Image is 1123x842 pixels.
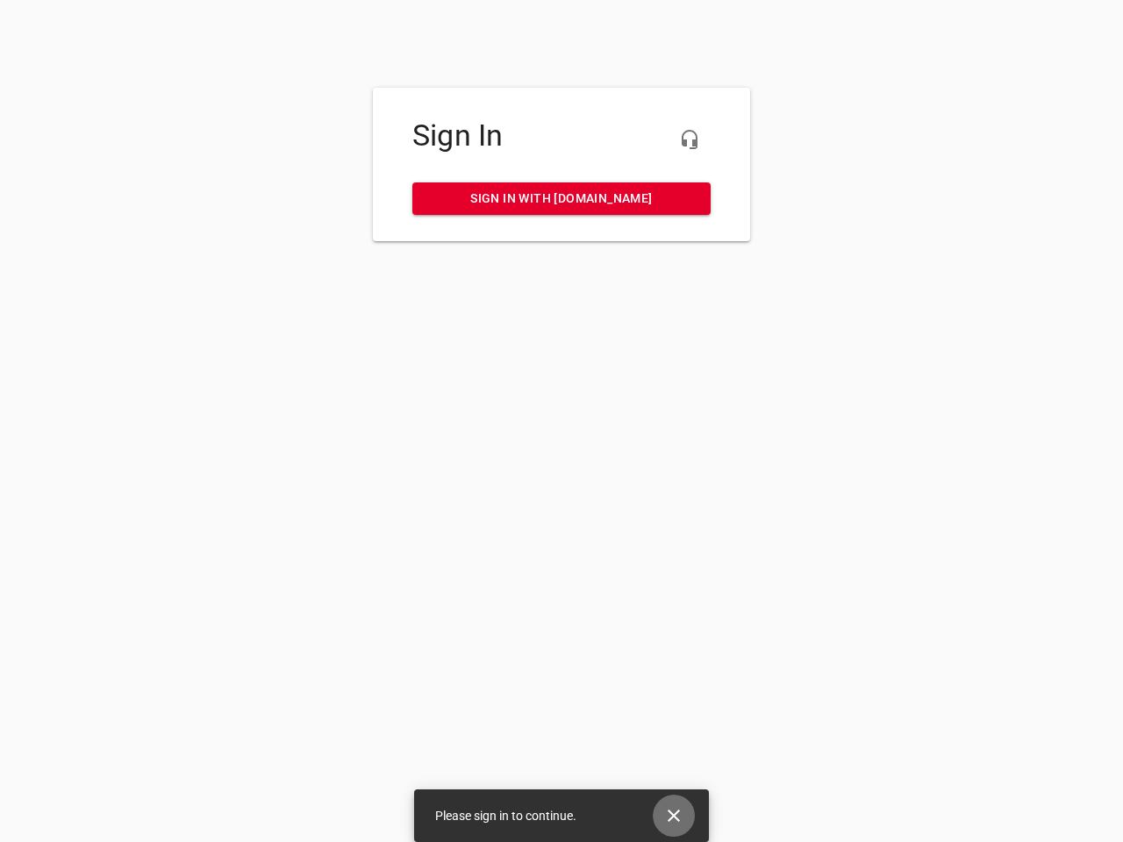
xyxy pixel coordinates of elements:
[435,809,576,823] span: Please sign in to continue.
[412,118,711,153] h4: Sign In
[653,795,695,837] button: Close
[669,118,711,161] button: Live Chat
[740,197,1110,829] iframe: Chat
[412,182,711,215] a: Sign in with [DOMAIN_NAME]
[426,188,697,210] span: Sign in with [DOMAIN_NAME]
